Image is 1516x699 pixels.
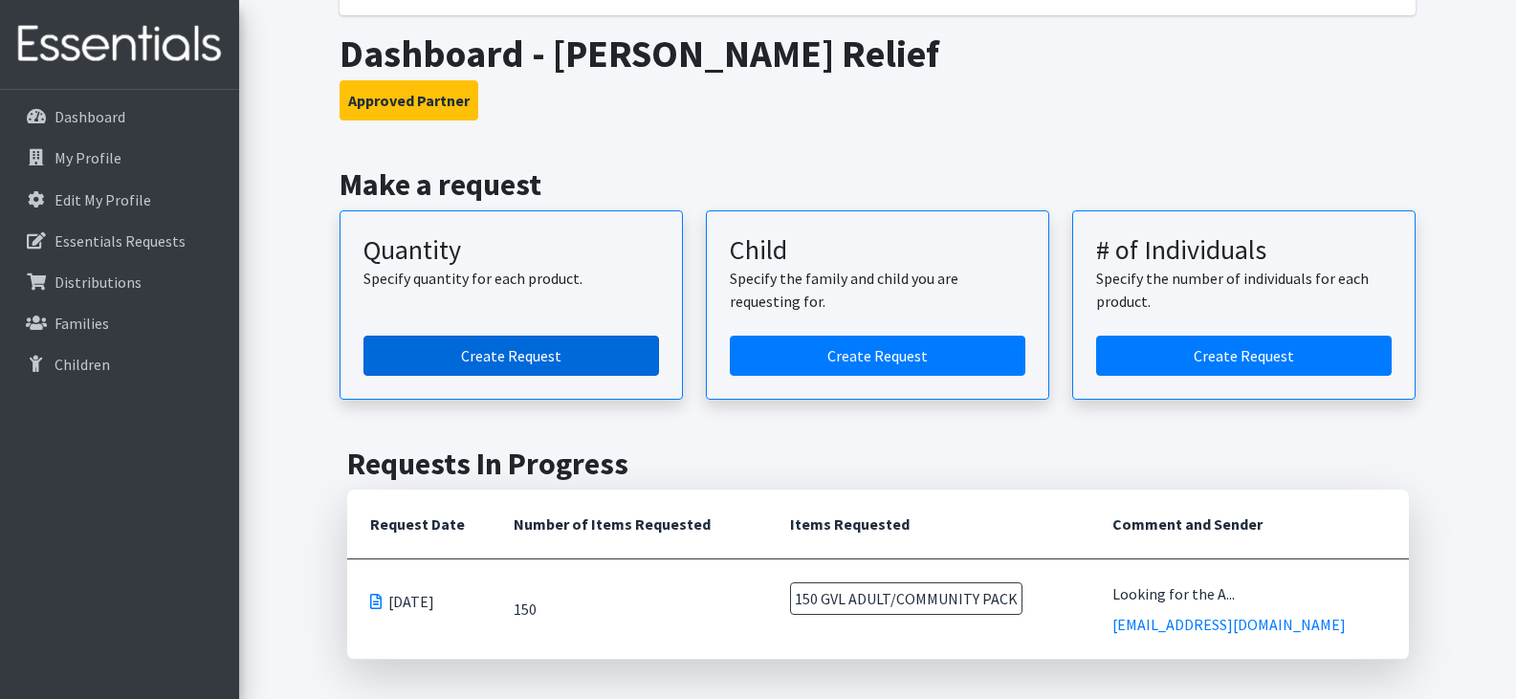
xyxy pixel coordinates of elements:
[730,267,1025,313] p: Specify the family and child you are requesting for.
[491,490,768,559] th: Number of Items Requested
[1112,615,1346,634] a: [EMAIL_ADDRESS][DOMAIN_NAME]
[8,139,231,177] a: My Profile
[8,263,231,301] a: Distributions
[8,222,231,260] a: Essentials Requests
[347,490,491,559] th: Request Date
[8,304,231,342] a: Families
[388,590,434,613] span: [DATE]
[347,446,1409,482] h2: Requests In Progress
[363,267,659,290] p: Specify quantity for each product.
[1112,582,1385,605] div: Looking for the A...
[8,98,231,136] a: Dashboard
[767,490,1089,559] th: Items Requested
[55,314,109,333] p: Families
[1096,336,1392,376] a: Create a request by number of individuals
[491,559,768,660] td: 150
[790,582,1022,615] span: 150 GVL ADULT/COMMUNITY PACK
[363,336,659,376] a: Create a request by quantity
[730,234,1025,267] h3: Child
[8,345,231,383] a: Children
[55,190,151,209] p: Edit My Profile
[340,80,478,120] button: Approved Partner
[340,31,1416,76] h1: Dashboard - [PERSON_NAME] Relief
[55,355,110,374] p: Children
[55,148,121,167] p: My Profile
[55,107,125,126] p: Dashboard
[8,12,231,76] img: HumanEssentials
[1089,490,1408,559] th: Comment and Sender
[1096,234,1392,267] h3: # of Individuals
[363,234,659,267] h3: Quantity
[8,181,231,219] a: Edit My Profile
[340,166,1416,203] h2: Make a request
[730,336,1025,376] a: Create a request for a child or family
[55,231,186,251] p: Essentials Requests
[55,273,142,292] p: Distributions
[1096,267,1392,313] p: Specify the number of individuals for each product.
